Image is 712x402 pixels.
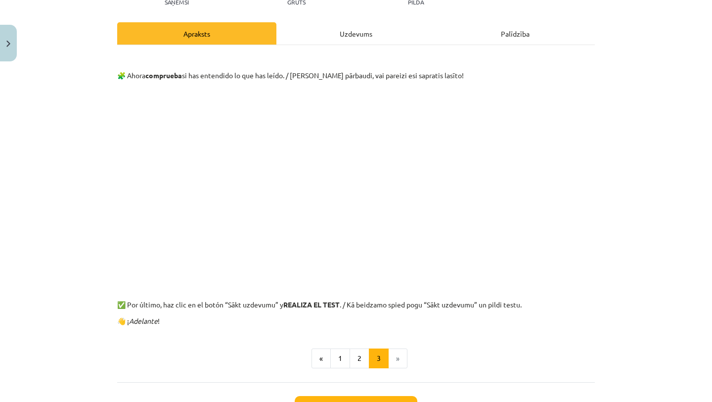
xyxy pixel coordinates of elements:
button: 2 [350,349,369,368]
div: Apraksts [117,22,276,45]
b: REALIZA EL TEST [283,300,340,309]
div: Uzdevums [276,22,436,45]
p: ✅ Por último, haz clic en el botón “Sākt uzdevumu” y . / Kā beidzamo spied pogu “Sākt uzdevumu” u... [117,300,595,310]
img: icon-close-lesson-0947bae3869378f0d4975bcd49f059093ad1ed9edebbc8119c70593378902aed.svg [6,41,10,47]
button: 1 [330,349,350,368]
button: « [311,349,331,368]
p: 🧩 Ahora si has entendido lo que has leído. / [PERSON_NAME] pārbaudi, vai pareizi esi sapratis las... [117,70,595,81]
i: Adelante [129,316,158,325]
nav: Page navigation example [117,349,595,368]
p: 👋 ¡ ! [117,316,595,326]
div: Palīdzība [436,22,595,45]
button: 3 [369,349,389,368]
b: comprueba [145,71,182,80]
